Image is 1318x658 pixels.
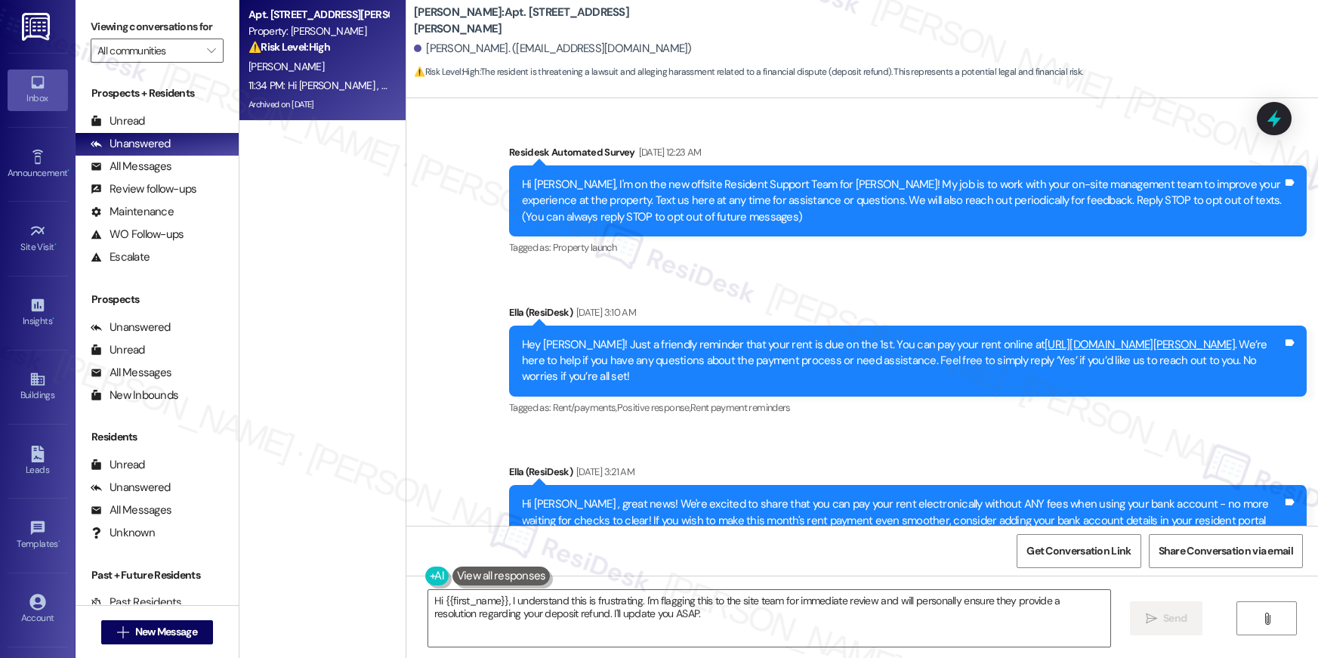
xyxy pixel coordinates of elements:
div: [DATE] 3:10 AM [573,304,636,320]
div: Review follow-ups [91,181,196,197]
span: • [67,165,69,176]
div: Unread [91,457,145,473]
a: Account [8,589,68,630]
strong: ⚠️ Risk Level: High [414,66,479,78]
div: Past + Future Residents [76,567,239,583]
div: All Messages [91,502,171,518]
b: [PERSON_NAME]: Apt. [STREET_ADDRESS][PERSON_NAME] [414,5,716,37]
textarea: Hi {{first_name}}, I understand this is frustrating. I'm flagging this to the site team for immed... [428,590,1110,647]
div: Unanswered [91,136,171,152]
input: All communities [97,39,199,63]
div: Archived on [DATE] [247,95,390,114]
div: Past Residents [91,595,182,610]
div: Unanswered [91,320,171,335]
div: Escalate [91,249,150,265]
img: ResiDesk Logo [22,13,53,41]
div: Tagged as: [509,397,1307,419]
div: [DATE] 12:23 AM [635,144,702,160]
div: Prospects + Residents [76,85,239,101]
div: New Inbounds [91,388,178,403]
a: Insights • [8,292,68,333]
div: All Messages [91,159,171,175]
button: Send [1130,601,1203,635]
span: Positive response , [617,401,690,414]
a: [URL][DOMAIN_NAME][PERSON_NAME] [1045,337,1235,352]
i:  [1261,613,1273,625]
span: • [52,314,54,324]
div: Hi [PERSON_NAME], I'm on the new offsite Resident Support Team for [PERSON_NAME]! My job is to wo... [522,177,1283,225]
span: • [54,239,57,250]
a: Inbox [8,70,68,110]
div: Hi [PERSON_NAME] , great news! We're excited to share that you can pay your rent electronically w... [522,496,1283,545]
div: WO Follow-ups [91,227,184,243]
span: Share Conversation via email [1159,543,1293,559]
div: [PERSON_NAME]. ([EMAIL_ADDRESS][DOMAIN_NAME]) [414,41,692,57]
div: Property: [PERSON_NAME] [248,23,388,39]
button: Get Conversation Link [1017,534,1141,568]
span: Rent payment reminders [690,401,791,414]
a: Buildings [8,366,68,407]
div: [DATE] 3:21 AM [573,464,634,480]
div: Residents [76,429,239,445]
i:  [207,45,215,57]
span: : The resident is threatening a lawsuit and alleging harassment related to a financial dispute (d... [414,64,1082,80]
div: Hey [PERSON_NAME]! Just a friendly reminder that your rent is due on the 1st. You can pay your re... [522,337,1283,385]
div: Apt. [STREET_ADDRESS][PERSON_NAME] [248,7,388,23]
a: Leads [8,441,68,482]
span: [PERSON_NAME] [248,60,324,73]
div: Unread [91,342,145,358]
div: Unknown [91,525,155,541]
span: Property launch [553,241,616,254]
span: Get Conversation Link [1026,543,1131,559]
div: Prospects [76,292,239,307]
i:  [117,626,128,638]
button: Share Conversation via email [1149,534,1303,568]
button: New Message [101,620,213,644]
div: Maintenance [91,204,174,220]
div: Unanswered [91,480,171,496]
div: All Messages [91,365,171,381]
div: Ella (ResiDesk) [509,304,1307,326]
strong: ⚠️ Risk Level: High [248,40,330,54]
div: Ella (ResiDesk) [509,464,1307,485]
div: Tagged as: [509,236,1307,258]
span: New Message [135,624,197,640]
span: Send [1163,610,1187,626]
div: Unread [91,113,145,129]
div: Residesk Automated Survey [509,144,1307,165]
label: Viewing conversations for [91,15,224,39]
i:  [1146,613,1157,625]
a: Templates • [8,515,68,556]
span: • [58,536,60,547]
div: 11:34 PM: Hi [PERSON_NAME] , thank you for bringing this important matter to our attention. We've... [248,79,1252,92]
span: Rent/payments , [553,401,617,414]
a: Site Visit • [8,218,68,259]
